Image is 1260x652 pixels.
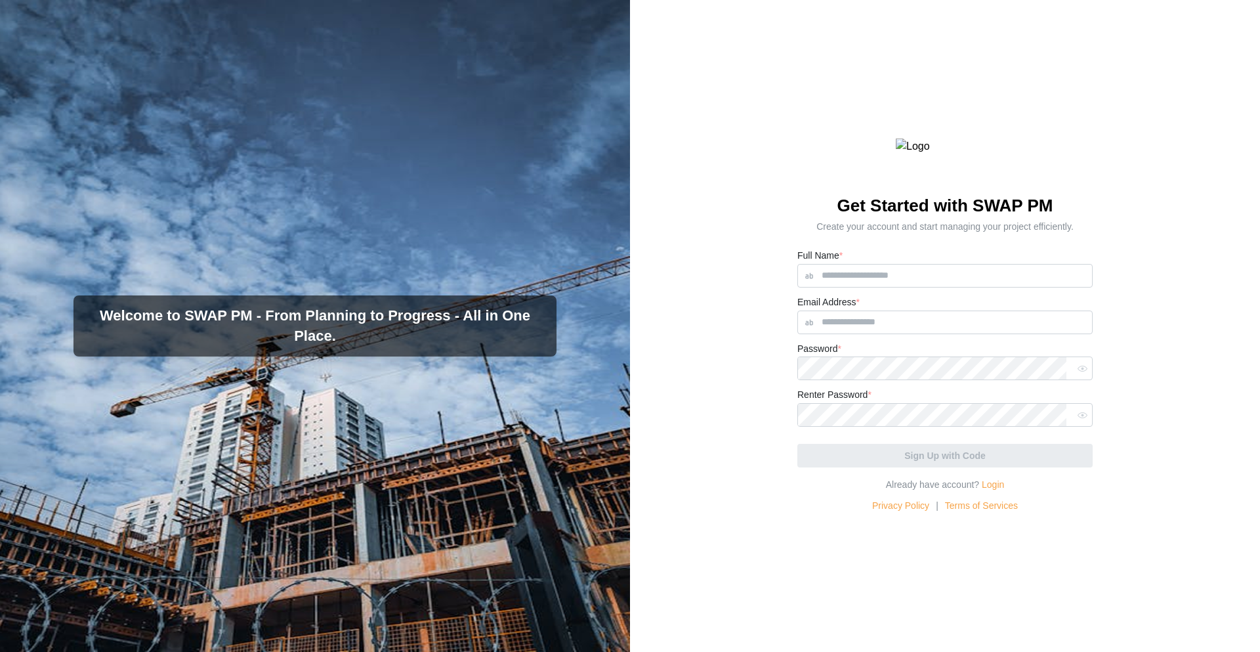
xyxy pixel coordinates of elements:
label: Password [797,342,841,357]
h2: Get Started with SWAP PM [816,194,1074,234]
a: Login [982,479,1004,490]
label: Renter Password [797,388,871,402]
div: Already have account? [886,478,1005,492]
div: | [936,499,938,513]
a: Privacy Policy [872,499,929,513]
a: Terms of Services [945,499,1018,513]
img: Logo [896,139,994,155]
label: Full Name [797,249,843,263]
div: Create your account and start managing your project efficiently. [816,220,1074,234]
label: Email Address [797,295,860,310]
h3: Welcome to SWAP PM - From Planning to Progress - All in One Place. [84,306,546,347]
